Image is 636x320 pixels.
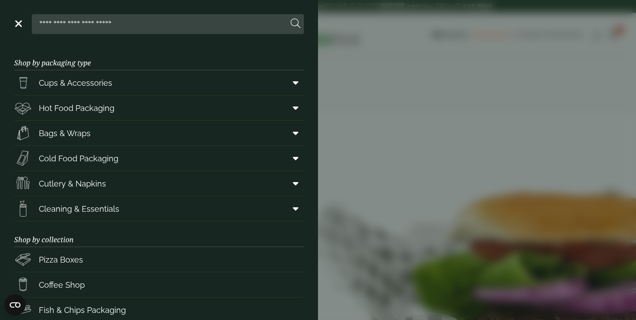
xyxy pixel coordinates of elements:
a: Cups & Accessories [14,70,304,95]
span: Pizza Boxes [39,254,83,266]
span: Cold Food Packaging [39,152,118,164]
a: Cleaning & Essentials [14,196,304,221]
img: Paper_carriers.svg [14,124,32,142]
h3: Shop by collection [14,221,304,247]
span: Fish & Chips Packaging [39,304,126,316]
a: Pizza Boxes [14,247,304,272]
a: Hot Food Packaging [14,95,304,120]
img: Cutlery.svg [14,175,32,192]
span: Hot Food Packaging [39,102,114,114]
button: Open CMP widget [4,294,26,316]
img: open-wipe.svg [14,200,32,217]
img: PintNhalf_cup.svg [14,74,32,91]
img: Pizza_boxes.svg [14,251,32,268]
img: HotDrink_paperCup.svg [14,276,32,293]
span: Coffee Shop [39,279,85,291]
img: Deli_box.svg [14,99,32,117]
a: Cold Food Packaging [14,146,304,171]
span: Cutlery & Napkins [39,178,106,190]
img: Sandwich_box.svg [14,149,32,167]
a: Coffee Shop [14,272,304,297]
a: Bags & Wraps [14,121,304,145]
a: Cutlery & Napkins [14,171,304,196]
span: Cleaning & Essentials [39,203,119,215]
h3: Shop by packaging type [14,45,304,70]
span: Bags & Wraps [39,127,91,139]
span: Cups & Accessories [39,77,112,89]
